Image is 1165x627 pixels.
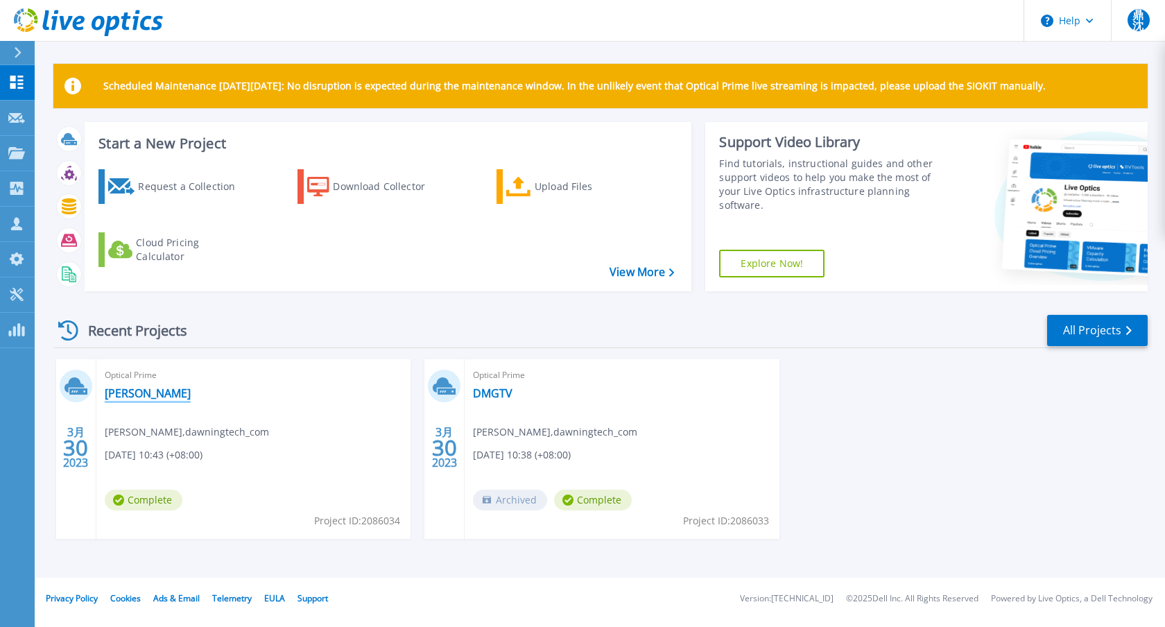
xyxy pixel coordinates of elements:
[62,422,89,473] div: 3月 2023
[98,169,253,204] a: Request a Collection
[719,157,942,212] div: Find tutorials, instructional guides and other support videos to help you make the most of your L...
[1128,9,1150,31] span: 鼎沈
[297,592,328,604] a: Support
[473,368,770,383] span: Optical Prime
[991,594,1153,603] li: Powered by Live Optics, a Dell Technology
[46,592,98,604] a: Privacy Policy
[432,442,457,454] span: 30
[98,232,253,267] a: Cloud Pricing Calculator
[105,386,191,400] a: [PERSON_NAME]
[610,266,674,279] a: View More
[1047,315,1148,346] a: All Projects
[98,136,674,151] h3: Start a New Project
[138,173,249,200] div: Request a Collection
[431,422,458,473] div: 3月 2023
[105,447,202,463] span: [DATE] 10:43 (+08:00)
[473,386,512,400] a: DMGTV
[110,592,141,604] a: Cookies
[683,513,769,529] span: Project ID: 2086033
[719,250,825,277] a: Explore Now!
[333,173,444,200] div: Download Collector
[53,313,206,347] div: Recent Projects
[103,80,1046,92] p: Scheduled Maintenance [DATE][DATE]: No disruption is expected during the maintenance window. In t...
[136,236,247,264] div: Cloud Pricing Calculator
[535,173,646,200] div: Upload Files
[105,424,269,440] span: [PERSON_NAME] , dawningtech_com
[297,169,452,204] a: Download Collector
[846,594,978,603] li: © 2025 Dell Inc. All Rights Reserved
[473,447,571,463] span: [DATE] 10:38 (+08:00)
[497,169,651,204] a: Upload Files
[314,513,400,529] span: Project ID: 2086034
[153,592,200,604] a: Ads & Email
[212,592,252,604] a: Telemetry
[473,424,637,440] span: [PERSON_NAME] , dawningtech_com
[63,442,88,454] span: 30
[105,368,402,383] span: Optical Prime
[554,490,632,510] span: Complete
[740,594,834,603] li: Version: [TECHNICAL_ID]
[473,490,547,510] span: Archived
[719,133,942,151] div: Support Video Library
[105,490,182,510] span: Complete
[264,592,285,604] a: EULA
